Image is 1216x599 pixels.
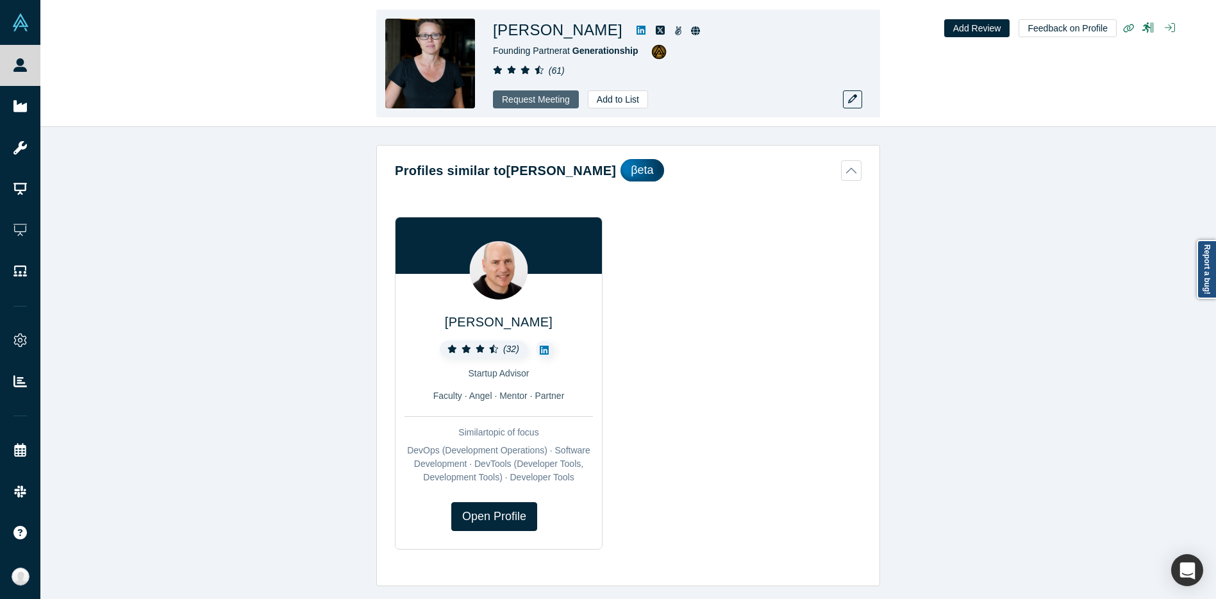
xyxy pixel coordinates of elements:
img: Gold Level [651,44,667,60]
a: Open Profile [451,502,537,531]
button: Add to List [588,90,648,108]
div: Faculty · Angel · Mentor · Partner [404,389,593,403]
button: Add Review [944,19,1010,37]
div: βeta [620,159,663,181]
button: Request Meeting [493,90,579,108]
img: Alchemist Vault Logo [12,13,29,31]
div: Similar topic of focus [404,426,593,439]
a: Generationship [572,46,638,56]
i: ( 32 ) [503,344,519,354]
span: Founding Partner at [493,46,667,56]
a: [PERSON_NAME] [445,315,553,329]
img: Adam Frankl's Profile Image [470,241,528,299]
h2: Profiles similar to [PERSON_NAME] [395,161,616,180]
button: Feedback on Profile [1019,19,1117,37]
img: Annika Lauer's Account [12,568,29,586]
span: Startup Advisor [469,368,529,378]
a: Report a bug! [1197,240,1216,299]
img: Rachel Chalmers's Profile Image [385,19,475,108]
span: DevOps (Development Operations) · Software Development · DevTools (Developer Tools, Development T... [407,445,590,482]
i: ( 61 ) [549,65,565,76]
button: Profiles similar to[PERSON_NAME]βeta [395,159,862,181]
h1: [PERSON_NAME] [493,19,622,42]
